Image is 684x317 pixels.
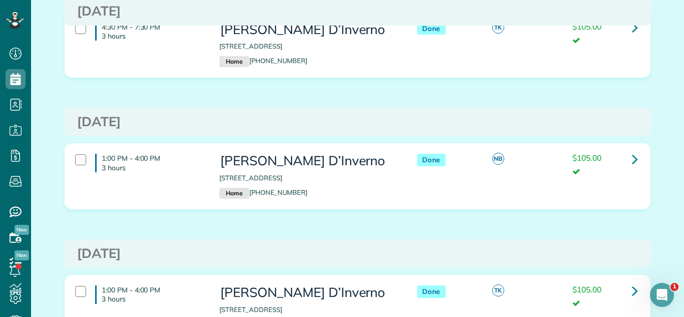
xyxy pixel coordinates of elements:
p: [STREET_ADDRESS] [219,42,397,51]
span: TK [492,284,504,296]
span: New [15,225,29,235]
h3: [PERSON_NAME] D’Inverno [219,23,397,37]
small: Home [219,188,249,199]
span: Done [417,23,446,35]
p: [STREET_ADDRESS] [219,173,397,183]
h3: [DATE] [77,115,638,129]
span: New [15,250,29,260]
iframe: Intercom live chat [650,283,674,307]
span: TK [492,22,504,34]
span: Done [417,285,446,298]
h4: 1:00 PM - 4:00 PM [95,154,204,172]
a: Home[PHONE_NUMBER] [219,57,307,65]
span: NB [492,153,504,165]
p: 3 hours [102,32,204,41]
span: $105.00 [572,284,601,294]
span: 1 [670,283,678,291]
span: $105.00 [572,153,601,163]
small: Home [219,56,249,67]
h3: [PERSON_NAME] D’Inverno [219,154,397,168]
span: Done [417,154,446,166]
a: Home[PHONE_NUMBER] [219,188,307,196]
h3: [DATE] [77,246,638,261]
h3: [PERSON_NAME] D’Inverno [219,285,397,300]
span: $105.00 [572,22,601,32]
h3: [DATE] [77,4,638,19]
p: 3 hours [102,163,204,172]
h4: 1:00 PM - 4:00 PM [95,285,204,303]
h4: 4:30 PM - 7:30 PM [95,23,204,41]
p: 3 hours [102,294,204,303]
p: [STREET_ADDRESS] [219,305,397,314]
